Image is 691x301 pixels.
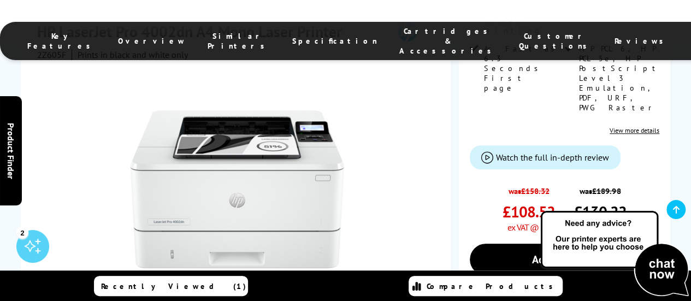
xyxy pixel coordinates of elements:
[101,281,246,291] span: Recently Viewed (1)
[427,281,559,291] span: Compare Products
[521,186,549,196] strike: £158.32
[208,31,270,51] span: Similar Printers
[592,186,621,196] strike: £189.98
[130,82,344,296] img: HP LaserJet Pro 4002dn
[496,152,609,163] span: Watch the full in-depth review
[484,44,563,93] span: As Fast as 6.3 Seconds First page
[574,180,627,196] span: was
[503,180,555,196] span: was
[470,244,659,275] a: Add to Basket
[94,276,248,296] a: Recently Viewed (1)
[574,202,627,222] span: £130.22
[507,222,555,233] span: ex VAT @ 20%
[5,122,16,179] span: Product Finder
[16,226,28,238] div: 2
[409,276,563,296] a: Compare Products
[610,126,659,134] a: View more details
[538,209,691,299] img: Open Live Chat window
[399,26,497,56] span: Cartridges & Accessories
[27,31,96,51] span: Key Features
[578,44,660,113] span: HP PCL 6, HP PCL 5e, HP PostScript Level 3 Emulation, PDF, URF, PWG Raster
[519,31,593,51] span: Customer Questions
[118,36,186,46] span: Overview
[503,202,555,222] span: £108.52
[615,36,669,46] span: Reviews
[292,36,377,46] span: Specification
